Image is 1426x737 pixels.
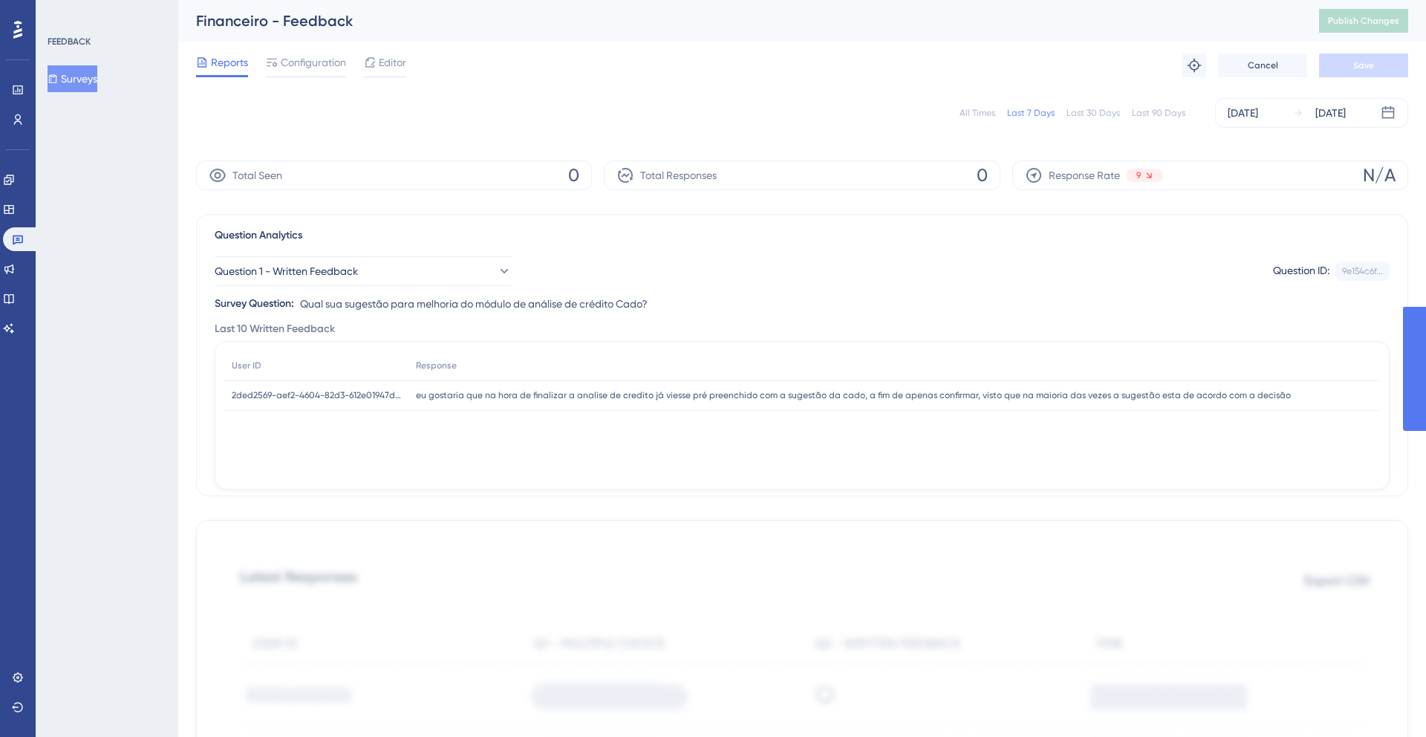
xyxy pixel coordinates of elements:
span: Configuration [281,53,346,71]
span: 2ded2569-aef2-4604-82d3-612e01947dc1 [232,389,401,401]
div: Question ID: [1273,262,1329,281]
button: Question 1 - Written Feedback [215,256,512,286]
div: FEEDBACK [48,36,91,48]
button: Save [1319,53,1408,77]
span: User ID [232,360,261,371]
span: Total Seen [232,166,282,184]
button: Publish Changes [1319,9,1408,33]
div: Financeiro - Feedback [196,10,1282,31]
span: Question 1 - Written Feedback [215,262,358,280]
span: Editor [379,53,406,71]
span: eu gostaria que na hora de finalizar a analise de credito já viesse pré preenchido com a sugestão... [416,389,1291,401]
div: Survey Question: [215,295,294,313]
span: Response [416,360,457,371]
button: Cancel [1218,53,1307,77]
span: Save [1353,59,1374,71]
span: Question Analytics [215,227,302,244]
span: Total Responses [640,166,717,184]
span: Last 10 Written Feedback [215,320,335,338]
div: Last 30 Days [1067,107,1120,119]
span: 0 [977,163,988,187]
button: Surveys [48,65,97,92]
iframe: UserGuiding AI Assistant Launcher [1364,678,1408,723]
div: All Times [960,107,995,119]
span: 0 [568,163,579,187]
span: Reports [211,53,248,71]
span: 9 [1136,169,1141,181]
span: Cancel [1248,59,1278,71]
span: Qual sua sugestão para melhoria do módulo de análise de crédito Cado? [300,295,648,313]
div: Last 7 Days [1007,107,1055,119]
span: Publish Changes [1328,15,1399,27]
div: [DATE] [1228,104,1258,122]
div: [DATE] [1315,104,1346,122]
div: Last 90 Days [1132,107,1185,119]
div: 9e154c6f... [1342,265,1383,277]
span: Response Rate [1049,166,1120,184]
span: N/A [1363,163,1396,187]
